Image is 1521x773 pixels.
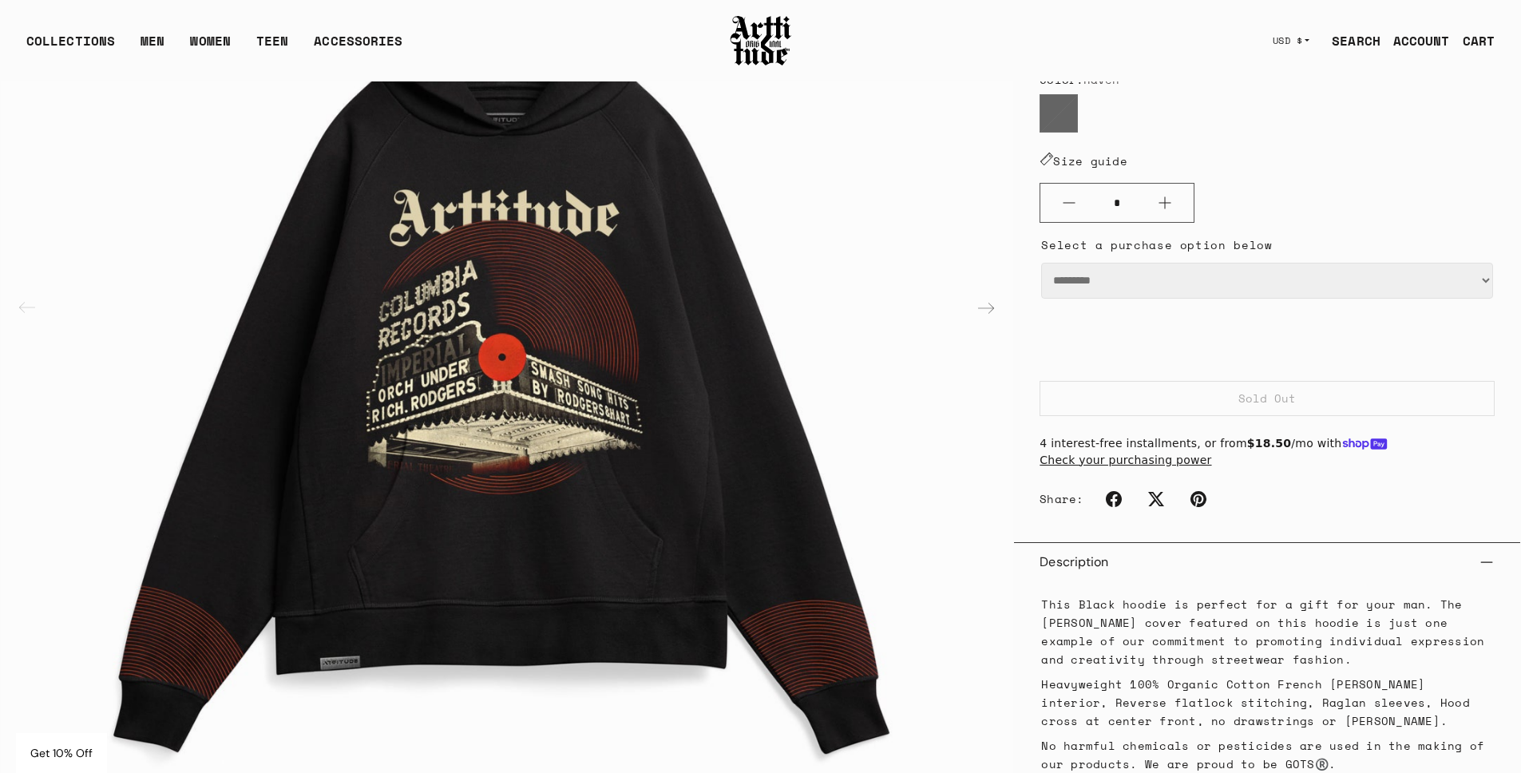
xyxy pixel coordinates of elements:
[1083,72,1120,89] span: Raven
[1041,675,1493,730] p: Heavyweight 100% Organic Cotton French [PERSON_NAME] interior, Reverse flatlock stitching, Raglan...
[1041,236,1272,255] legend: Select a purchase option below
[26,31,115,63] div: COLLECTIONS
[1463,31,1495,50] div: CART
[1181,482,1216,517] a: Pinterest
[729,14,793,68] img: Arttitude
[1040,153,1127,170] a: Size guide
[190,31,231,63] a: WOMEN
[1139,482,1174,517] a: Twitter
[256,31,288,63] a: TEEN
[1096,482,1131,517] a: Facebook
[1380,25,1450,57] a: ACCOUNT
[1319,25,1380,57] a: SEARCH
[1040,95,1078,133] label: Raven
[1263,23,1320,58] button: USD $
[1040,184,1098,223] button: Minus
[14,31,415,63] ul: Main navigation
[1098,188,1136,218] input: Quantity
[141,31,164,63] a: MEN
[1450,25,1495,57] a: Open cart
[1041,595,1493,668] p: This Black hoodie is perfect for a gift for your man. The [PERSON_NAME] cover featured on this ho...
[1273,34,1303,47] span: USD $
[1136,184,1194,223] button: Plus
[314,31,402,63] div: ACCESSORIES
[1040,543,1495,581] button: Description
[16,733,107,773] div: Get 10% Off
[1040,491,1083,507] span: Share:
[967,289,1005,327] div: Next slide
[1040,381,1495,416] button: Sold Out
[30,746,93,760] span: Get 10% Off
